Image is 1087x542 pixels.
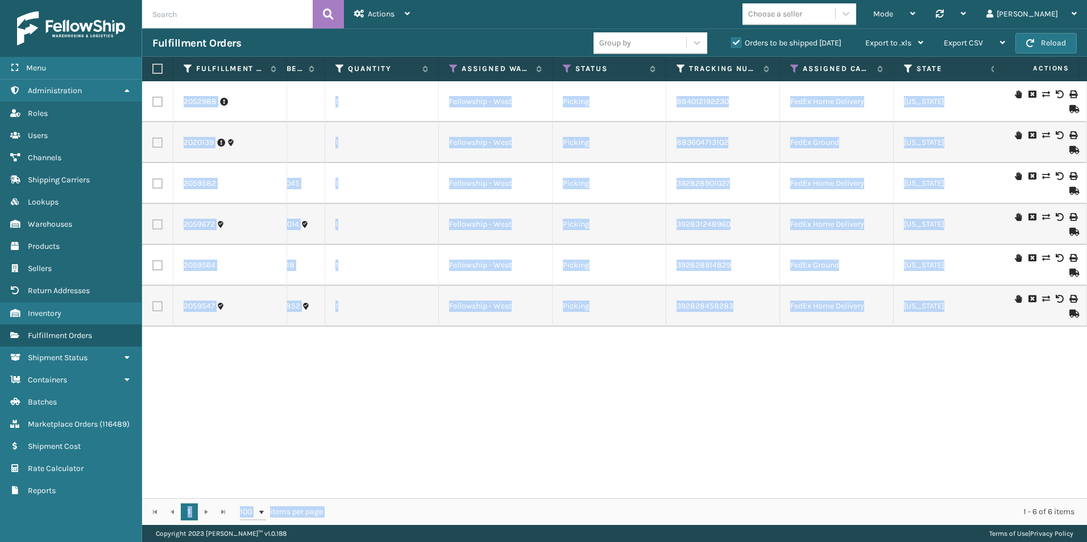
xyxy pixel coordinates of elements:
span: Containers [28,375,67,385]
i: Print Label [1069,131,1076,139]
span: Channels [28,153,61,162]
i: Change shipping [1042,295,1049,303]
td: 1 [325,245,439,286]
i: Cancel Fulfillment Order [1028,213,1035,221]
i: Mark as Shipped [1069,187,1076,195]
a: 2059564 [184,260,215,271]
span: Rate Calculator [28,464,84,473]
i: Change shipping [1042,131,1049,139]
td: [US_STATE] [894,163,1007,204]
td: [US_STATE] [894,122,1007,163]
a: 884012192230 [677,97,729,106]
label: State [916,64,985,74]
i: Print Label [1069,213,1076,221]
i: Cancel Fulfillment Order [1028,295,1035,303]
td: Fellowship - West [439,122,553,163]
span: Products [28,241,60,251]
div: | [989,525,1073,542]
i: Void Label [1056,213,1063,221]
i: Void Label [1056,254,1063,262]
td: 1 [325,122,439,163]
i: On Hold [1015,295,1022,303]
td: [US_STATE] [894,245,1007,286]
span: Roles [28,109,48,118]
span: Fulfillment Orders [28,331,92,340]
td: Fellowship - West [439,245,553,286]
i: Void Label [1056,90,1063,98]
i: Void Label [1056,131,1063,139]
h3: Fulfillment Orders [152,36,241,50]
td: [US_STATE] [894,204,1007,245]
td: FedEx Home Delivery [780,81,894,122]
a: 2059547 [184,301,215,312]
button: Reload [1015,33,1077,53]
td: FedEx Home Delivery [780,204,894,245]
label: Tracking Number [689,64,758,74]
span: Export to .xls [865,38,911,48]
i: On Hold [1015,254,1022,262]
td: Fellowship - West [439,286,553,327]
a: 2059582 [184,178,216,189]
i: On Hold [1015,213,1022,221]
a: 2059672 [184,219,215,230]
td: Picking [553,245,666,286]
span: Return Addresses [28,286,90,295]
td: Fellowship - West [439,81,553,122]
td: 1 [325,81,439,122]
a: 392831248960 [677,219,731,229]
p: Copyright 2023 [PERSON_NAME]™ v 1.0.188 [156,525,287,542]
span: Users [28,131,48,140]
i: Change shipping [1042,90,1049,98]
td: Picking [553,81,666,122]
a: 883604713102 [677,137,728,147]
i: Print Label [1069,295,1076,303]
span: Actions [368,9,395,19]
div: Group by [599,37,631,49]
a: 392828458283 [677,301,733,311]
span: Inventory [28,308,61,318]
i: On Hold [1015,131,1022,139]
td: FedEx Ground [780,122,894,163]
span: 100 [240,506,257,518]
td: 1 [325,286,439,327]
img: logo [17,11,125,45]
i: Change shipping [1042,213,1049,221]
i: Mark as Shipped [1069,228,1076,236]
i: Cancel Fulfillment Order [1028,90,1035,98]
label: Orders to be shipped [DATE] [731,38,841,48]
span: Export CSV [944,38,983,48]
span: Reports [28,486,56,495]
label: Assigned Carrier Service [803,64,872,74]
a: 392828914829 [677,260,731,270]
i: On Hold [1015,90,1022,98]
span: Batches [28,397,57,407]
i: Change shipping [1042,172,1049,180]
i: Mark as Shipped [1069,105,1076,113]
span: Sellers [28,264,52,273]
label: Assigned Warehouse [462,64,530,74]
a: Terms of Use [989,530,1028,537]
span: Warehouses [28,219,72,229]
td: Picking [553,204,666,245]
td: Fellowship - West [439,204,553,245]
td: FedEx Home Delivery [780,163,894,204]
i: Print Label [1069,254,1076,262]
i: Cancel Fulfillment Order [1028,131,1035,139]
td: Fellowship - West [439,163,553,204]
a: 392828901027 [677,178,730,188]
i: Cancel Fulfillment Order [1028,254,1035,262]
td: [US_STATE] [894,286,1007,327]
span: Mode [873,9,893,19]
i: On Hold [1015,172,1022,180]
span: Lookups [28,197,59,207]
span: Administration [28,86,82,95]
td: [US_STATE] [894,81,1007,122]
div: Choose a seller [748,8,802,20]
td: 1 [325,204,439,245]
i: Change shipping [1042,254,1049,262]
i: Mark as Shipped [1069,269,1076,277]
i: Print Label [1069,90,1076,98]
span: ( 116489 ) [99,419,130,429]
label: Status [575,64,644,74]
a: 1 [181,503,198,520]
